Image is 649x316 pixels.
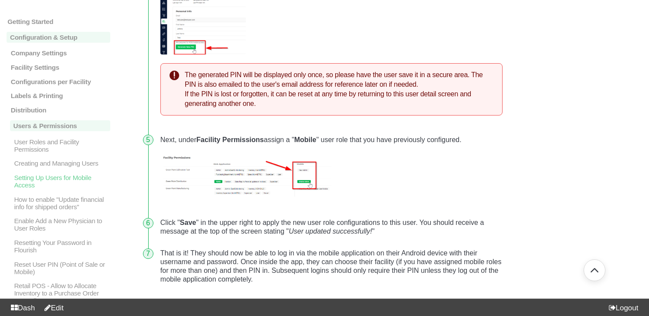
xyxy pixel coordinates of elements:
strong: Facility Permissions [197,136,264,143]
a: Dash [7,304,35,312]
a: Labels & Printing [7,92,110,99]
a: Enable Add a New Physician to User Roles [7,217,110,232]
p: Configurations per Facility [10,78,110,85]
li: Click " " in the upper right to apply the new user role configurations to this user. You should r... [157,212,506,242]
p: How to enable "Update financial info for shipped orders" [13,195,110,210]
p: Retail POS - Allow to Allocate Inventory to a Purchase Order Manually [13,282,110,304]
em: User updated successfully! [289,228,372,235]
strong: Save [180,219,196,226]
a: Company Settings [7,49,110,57]
a: Facility Settings [7,64,110,71]
p: Resetting Your Password in Flourish [13,238,110,253]
div: The generated PIN will be displayed only once, so please have the user save it in a secure area. ... [160,63,503,116]
p: Creating and Managing Users [13,160,110,167]
a: User Roles and Facility Permissions [7,138,110,153]
p: Distribution [10,106,110,114]
a: How to enable "Update financial info for shipped orders" [7,195,110,210]
p: Reset User PIN (Point of Sale or Mobile) [13,260,110,275]
p: Company Settings [10,49,110,57]
li: Next, under assign a " " user role that you have previously configured. [157,129,506,212]
a: Distribution [7,106,110,114]
a: Creating and Managing Users [7,160,110,167]
strong: Mobile [294,136,316,143]
a: Retail POS - Allow to Allocate Inventory to a Purchase Order Manually [7,282,110,304]
p: Enable Add a New Physician to User Roles [13,217,110,232]
a: Setting Up Users for Mobile Access [7,174,110,189]
li: That is it! They should now be able to log in via the mobile application on their Android device ... [157,242,506,290]
p: Labels & Printing [10,92,110,99]
a: Configurations per Facility [7,78,110,85]
img: 2023-05-30-13-12-53-flourish.png [160,153,332,197]
p: Users & Permissions [10,120,110,131]
a: Edit [41,304,64,312]
p: Setting Up Users for Mobile Access [13,174,110,189]
p: Facility Settings [10,64,110,71]
a: Users & Permissions [7,120,110,131]
a: Resetting Your Password in Flourish [7,238,110,253]
a: Getting Started [7,17,110,25]
button: Go back to top of document [584,259,605,281]
a: Reset User PIN (Point of Sale or Mobile) [7,260,110,275]
a: Configuration & Setup [7,32,110,43]
p: User Roles and Facility Permissions [13,138,110,153]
